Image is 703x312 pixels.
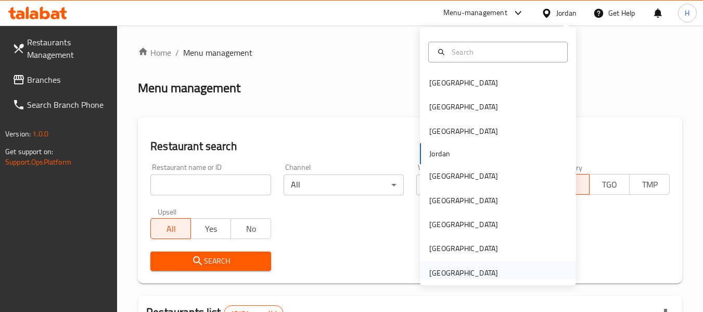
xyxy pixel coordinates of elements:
div: All [416,174,536,195]
li: / [175,46,179,59]
span: Yes [195,221,227,236]
button: TGO [589,174,630,195]
div: [GEOGRAPHIC_DATA] [429,243,498,254]
div: All [284,174,404,195]
div: [GEOGRAPHIC_DATA] [429,195,498,206]
a: Restaurants Management [4,30,118,67]
span: Restaurants Management [27,36,109,61]
input: Search [448,46,561,58]
div: [GEOGRAPHIC_DATA] [429,170,498,182]
button: No [231,218,271,239]
a: Branches [4,67,118,92]
div: [GEOGRAPHIC_DATA] [429,219,498,230]
span: Get support on: [5,145,53,158]
span: Branches [27,73,109,86]
div: Jordan [556,7,577,19]
span: Menu management [183,46,252,59]
a: Home [138,46,171,59]
div: [GEOGRAPHIC_DATA] [429,101,498,113]
div: [GEOGRAPHIC_DATA] [429,126,498,137]
button: All [150,218,191,239]
button: Yes [190,218,231,239]
span: No [235,221,267,236]
a: Support.OpsPlatform [5,155,71,169]
div: Menu-management [443,7,507,19]
span: Search Branch Phone [27,98,109,111]
span: H [685,7,689,19]
span: TGO [594,177,625,192]
nav: breadcrumb [138,46,682,59]
span: All [155,221,187,236]
span: 1.0.0 [32,127,48,141]
input: Search for restaurant name or ID.. [150,174,271,195]
h2: Menu management [138,80,240,96]
button: Search [150,252,271,271]
a: Search Branch Phone [4,92,118,117]
label: Delivery [557,164,583,171]
span: Search [159,255,262,268]
span: Version: [5,127,31,141]
div: [GEOGRAPHIC_DATA] [429,267,498,279]
h2: Restaurant search [150,139,670,154]
span: TMP [634,177,666,192]
div: [GEOGRAPHIC_DATA] [429,77,498,89]
button: TMP [629,174,670,195]
label: Upsell [158,208,177,215]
